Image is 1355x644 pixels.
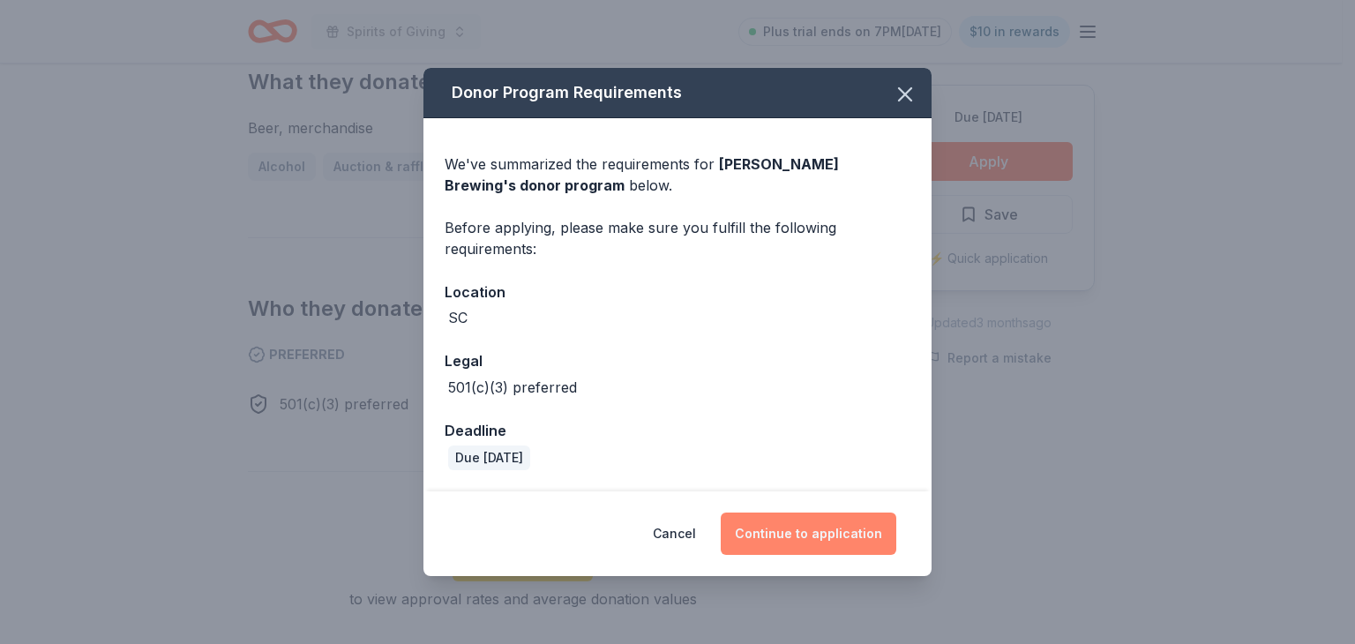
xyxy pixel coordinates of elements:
div: Due [DATE] [448,446,530,470]
div: We've summarized the requirements for below. [445,154,910,196]
div: Donor Program Requirements [423,68,932,118]
div: Before applying, please make sure you fulfill the following requirements: [445,217,910,259]
div: 501(c)(3) preferred [448,377,577,398]
button: Cancel [653,513,696,555]
div: Location [445,281,910,303]
button: Continue to application [721,513,896,555]
div: Deadline [445,419,910,442]
div: SC [448,307,468,328]
div: Legal [445,349,910,372]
